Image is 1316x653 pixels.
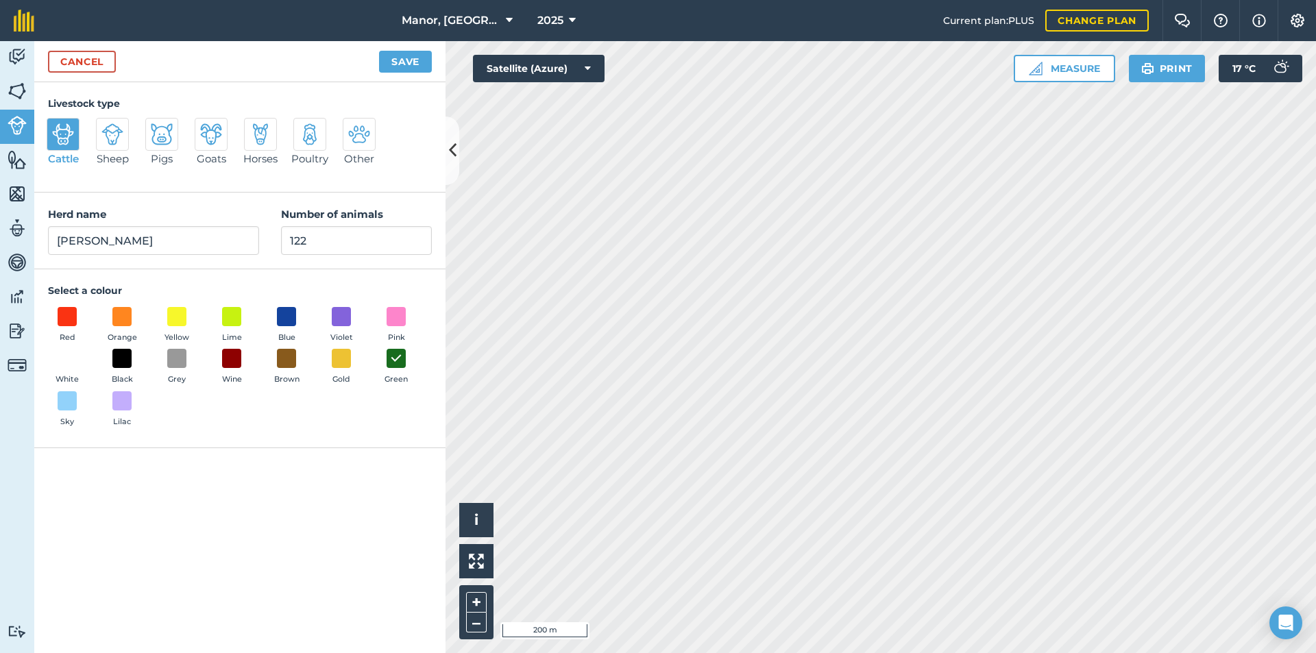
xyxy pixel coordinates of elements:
[322,307,361,344] button: Violet
[1141,60,1154,77] img: svg+xml;base64,PHN2ZyB4bWxucz0iaHR0cDovL3d3dy53My5vcmcvMjAwMC9zdmciIHdpZHRoPSIxOSIgaGVpZ2h0PSIyNC...
[60,416,74,428] span: Sky
[103,391,141,428] button: Lilac
[52,123,74,145] img: svg+xml;base64,PD94bWwgdmVyc2lvbj0iMS4wIiBlbmNvZGluZz0idXRmLTgiPz4KPCEtLSBHZW5lcmF0b3I6IEFkb2JlIE...
[466,613,487,632] button: –
[1129,55,1206,82] button: Print
[212,307,251,344] button: Lime
[101,123,123,145] img: svg+xml;base64,PD94bWwgdmVyc2lvbj0iMS4wIiBlbmNvZGluZz0idXRmLTgiPz4KPCEtLSBHZW5lcmF0b3I6IEFkb2JlIE...
[1219,55,1302,82] button: 17 °C
[108,332,137,344] span: Orange
[943,13,1034,28] span: Current plan : PLUS
[113,416,131,428] span: Lilac
[1174,14,1191,27] img: Two speech bubbles overlapping with the left bubble in the forefront
[8,625,27,638] img: svg+xml;base64,PD94bWwgdmVyc2lvbj0iMS4wIiBlbmNvZGluZz0idXRmLTgiPz4KPCEtLSBHZW5lcmF0b3I6IEFkb2JlIE...
[402,12,500,29] span: Manor, [GEOGRAPHIC_DATA], [GEOGRAPHIC_DATA]
[8,218,27,238] img: svg+xml;base64,PD94bWwgdmVyc2lvbj0iMS4wIiBlbmNvZGluZz0idXRmLTgiPz4KPCEtLSBHZW5lcmF0b3I6IEFkb2JlIE...
[474,511,478,528] span: i
[8,356,27,375] img: svg+xml;base64,PD94bWwgdmVyc2lvbj0iMS4wIiBlbmNvZGluZz0idXRmLTgiPz4KPCEtLSBHZW5lcmF0b3I6IEFkb2JlIE...
[158,307,196,344] button: Yellow
[278,332,295,344] span: Blue
[197,151,226,167] span: Goats
[48,307,86,344] button: Red
[60,332,75,344] span: Red
[56,373,79,386] span: White
[267,307,306,344] button: Blue
[112,373,133,386] span: Black
[274,373,300,386] span: Brown
[8,286,27,307] img: svg+xml;base64,PD94bWwgdmVyc2lvbj0iMS4wIiBlbmNvZGluZz0idXRmLTgiPz4KPCEtLSBHZW5lcmF0b3I6IEFkb2JlIE...
[48,349,86,386] button: White
[8,47,27,67] img: svg+xml;base64,PD94bWwgdmVyc2lvbj0iMS4wIiBlbmNvZGluZz0idXRmLTgiPz4KPCEtLSBHZW5lcmF0b3I6IEFkb2JlIE...
[390,350,402,367] img: svg+xml;base64,PHN2ZyB4bWxucz0iaHR0cDovL3d3dy53My5vcmcvMjAwMC9zdmciIHdpZHRoPSIxOCIgaGVpZ2h0PSIyNC...
[281,208,383,221] strong: Number of animals
[1045,10,1149,32] a: Change plan
[1289,14,1306,27] img: A cog icon
[151,123,173,145] img: svg+xml;base64,PD94bWwgdmVyc2lvbj0iMS4wIiBlbmNvZGluZz0idXRmLTgiPz4KPCEtLSBHZW5lcmF0b3I6IEFkb2JlIE...
[249,123,271,145] img: svg+xml;base64,PD94bWwgdmVyc2lvbj0iMS4wIiBlbmNvZGluZz0idXRmLTgiPz4KPCEtLSBHZW5lcmF0b3I6IEFkb2JlIE...
[379,51,432,73] button: Save
[8,149,27,170] img: svg+xml;base64,PHN2ZyB4bWxucz0iaHR0cDovL3d3dy53My5vcmcvMjAwMC9zdmciIHdpZHRoPSI1NiIgaGVpZ2h0PSI2MC...
[1029,62,1043,75] img: Ruler icon
[243,151,278,167] span: Horses
[164,332,189,344] span: Yellow
[377,307,415,344] button: Pink
[151,151,173,167] span: Pigs
[48,208,106,221] strong: Herd name
[158,349,196,386] button: Grey
[537,12,563,29] span: 2025
[200,123,222,145] img: svg+xml;base64,PD94bWwgdmVyc2lvbj0iMS4wIiBlbmNvZGluZz0idXRmLTgiPz4KPCEtLSBHZW5lcmF0b3I6IEFkb2JlIE...
[377,349,415,386] button: Green
[1267,55,1294,82] img: svg+xml;base64,PD94bWwgdmVyc2lvbj0iMS4wIiBlbmNvZGluZz0idXRmLTgiPz4KPCEtLSBHZW5lcmF0b3I6IEFkb2JlIE...
[212,349,251,386] button: Wine
[8,116,27,135] img: svg+xml;base64,PD94bWwgdmVyc2lvbj0iMS4wIiBlbmNvZGluZz0idXRmLTgiPz4KPCEtLSBHZW5lcmF0b3I6IEFkb2JlIE...
[103,349,141,386] button: Black
[97,151,129,167] span: Sheep
[103,307,141,344] button: Orange
[222,373,242,386] span: Wine
[1269,606,1302,639] div: Open Intercom Messenger
[388,332,405,344] span: Pink
[8,184,27,204] img: svg+xml;base64,PHN2ZyB4bWxucz0iaHR0cDovL3d3dy53My5vcmcvMjAwMC9zdmciIHdpZHRoPSI1NiIgaGVpZ2h0PSI2MC...
[1252,12,1266,29] img: svg+xml;base64,PHN2ZyB4bWxucz0iaHR0cDovL3d3dy53My5vcmcvMjAwMC9zdmciIHdpZHRoPSIxNyIgaGVpZ2h0PSIxNy...
[168,373,186,386] span: Grey
[299,123,321,145] img: svg+xml;base64,PD94bWwgdmVyc2lvbj0iMS4wIiBlbmNvZGluZz0idXRmLTgiPz4KPCEtLSBHZW5lcmF0b3I6IEFkb2JlIE...
[48,96,432,111] h4: Livestock type
[344,151,374,167] span: Other
[48,51,116,73] a: Cancel
[267,349,306,386] button: Brown
[348,123,370,145] img: svg+xml;base64,PD94bWwgdmVyc2lvbj0iMS4wIiBlbmNvZGluZz0idXRmLTgiPz4KPCEtLSBHZW5lcmF0b3I6IEFkb2JlIE...
[48,391,86,428] button: Sky
[322,349,361,386] button: Gold
[385,373,408,386] span: Green
[1213,14,1229,27] img: A question mark icon
[330,332,353,344] span: Violet
[1232,55,1256,82] span: 17 ° C
[332,373,350,386] span: Gold
[473,55,605,82] button: Satellite (Azure)
[459,503,493,537] button: i
[8,252,27,273] img: svg+xml;base64,PD94bWwgdmVyc2lvbj0iMS4wIiBlbmNvZGluZz0idXRmLTgiPz4KPCEtLSBHZW5lcmF0b3I6IEFkb2JlIE...
[14,10,34,32] img: fieldmargin Logo
[222,332,242,344] span: Lime
[48,151,79,167] span: Cattle
[8,81,27,101] img: svg+xml;base64,PHN2ZyB4bWxucz0iaHR0cDovL3d3dy53My5vcmcvMjAwMC9zdmciIHdpZHRoPSI1NiIgaGVpZ2h0PSI2MC...
[291,151,328,167] span: Poultry
[8,321,27,341] img: svg+xml;base64,PD94bWwgdmVyc2lvbj0iMS4wIiBlbmNvZGluZz0idXRmLTgiPz4KPCEtLSBHZW5lcmF0b3I6IEFkb2JlIE...
[1014,55,1115,82] button: Measure
[469,554,484,569] img: Four arrows, one pointing top left, one top right, one bottom right and the last bottom left
[48,284,122,297] strong: Select a colour
[466,592,487,613] button: +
